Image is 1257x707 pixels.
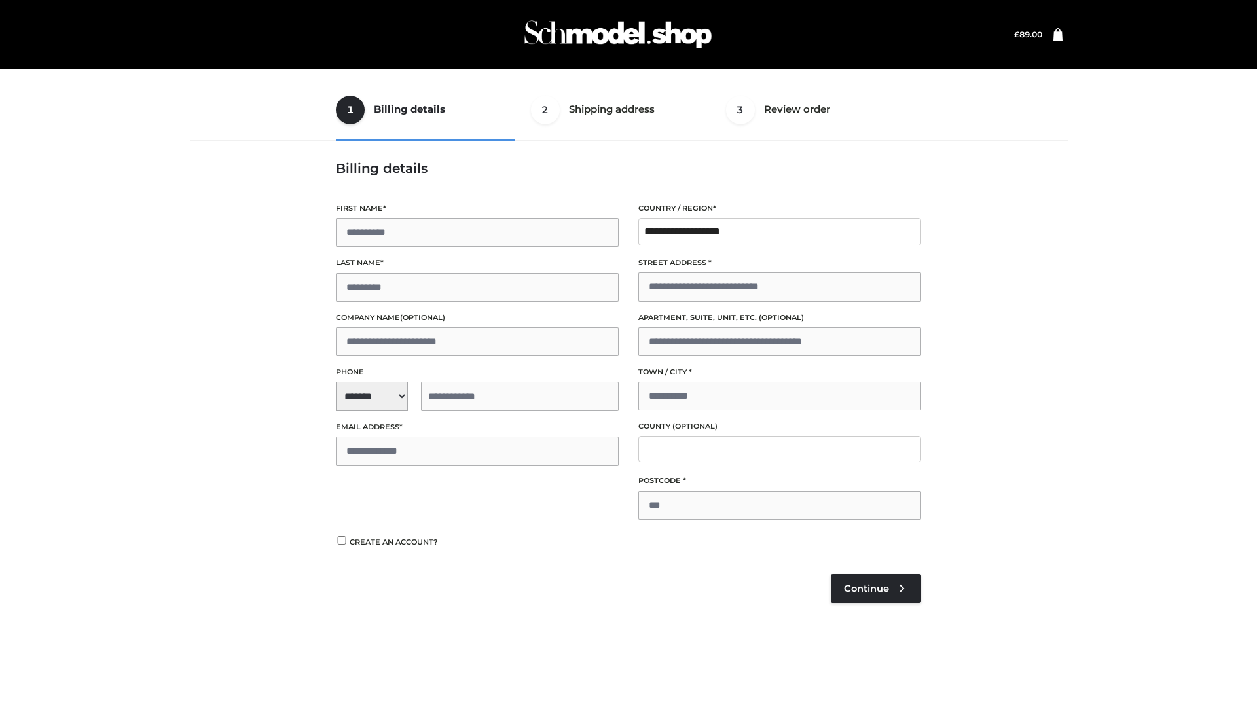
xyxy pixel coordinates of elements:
[1014,29,1042,39] bdi: 89.00
[638,475,921,487] label: Postcode
[638,366,921,378] label: Town / City
[336,312,619,324] label: Company name
[336,536,348,545] input: Create an account?
[336,257,619,269] label: Last name
[759,313,804,322] span: (optional)
[1014,29,1042,39] a: £89.00
[638,420,921,433] label: County
[336,160,921,176] h3: Billing details
[400,313,445,322] span: (optional)
[520,9,716,60] img: Schmodel Admin 964
[672,422,718,431] span: (optional)
[1014,29,1019,39] span: £
[638,312,921,324] label: Apartment, suite, unit, etc.
[336,421,619,433] label: Email address
[336,366,619,378] label: Phone
[831,574,921,603] a: Continue
[638,257,921,269] label: Street address
[336,202,619,215] label: First name
[638,202,921,215] label: Country / Region
[350,537,438,547] span: Create an account?
[844,583,889,594] span: Continue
